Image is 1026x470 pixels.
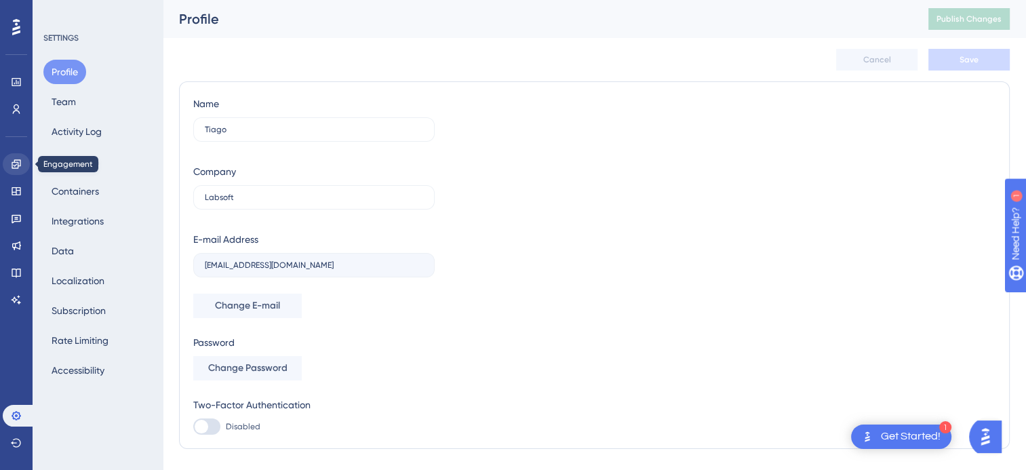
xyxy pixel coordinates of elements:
[205,125,423,134] input: Name Surname
[208,360,288,376] span: Change Password
[226,421,260,432] span: Disabled
[43,298,114,323] button: Subscription
[43,209,112,233] button: Integrations
[928,49,1010,71] button: Save
[193,163,236,180] div: Company
[939,421,951,433] div: 1
[193,356,302,380] button: Change Password
[32,3,85,20] span: Need Help?
[859,429,875,445] img: launcher-image-alternative-text
[43,358,113,383] button: Accessibility
[928,8,1010,30] button: Publish Changes
[43,269,113,293] button: Localization
[193,96,219,112] div: Name
[43,149,107,174] button: Installation
[881,429,941,444] div: Get Started!
[205,193,423,202] input: Company Name
[193,397,435,413] div: Two-Factor Authentication
[179,9,894,28] div: Profile
[193,334,435,351] div: Password
[969,416,1010,457] iframe: UserGuiding AI Assistant Launcher
[936,14,1002,24] span: Publish Changes
[836,49,918,71] button: Cancel
[193,294,302,318] button: Change E-mail
[960,54,979,65] span: Save
[215,298,280,314] span: Change E-mail
[205,260,423,270] input: E-mail Address
[43,33,153,43] div: SETTINGS
[43,328,117,353] button: Rate Limiting
[851,425,951,449] div: Open Get Started! checklist, remaining modules: 1
[94,7,98,18] div: 1
[43,60,86,84] button: Profile
[193,231,258,248] div: E-mail Address
[863,54,891,65] span: Cancel
[43,90,84,114] button: Team
[43,179,107,203] button: Containers
[43,119,110,144] button: Activity Log
[43,239,82,263] button: Data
